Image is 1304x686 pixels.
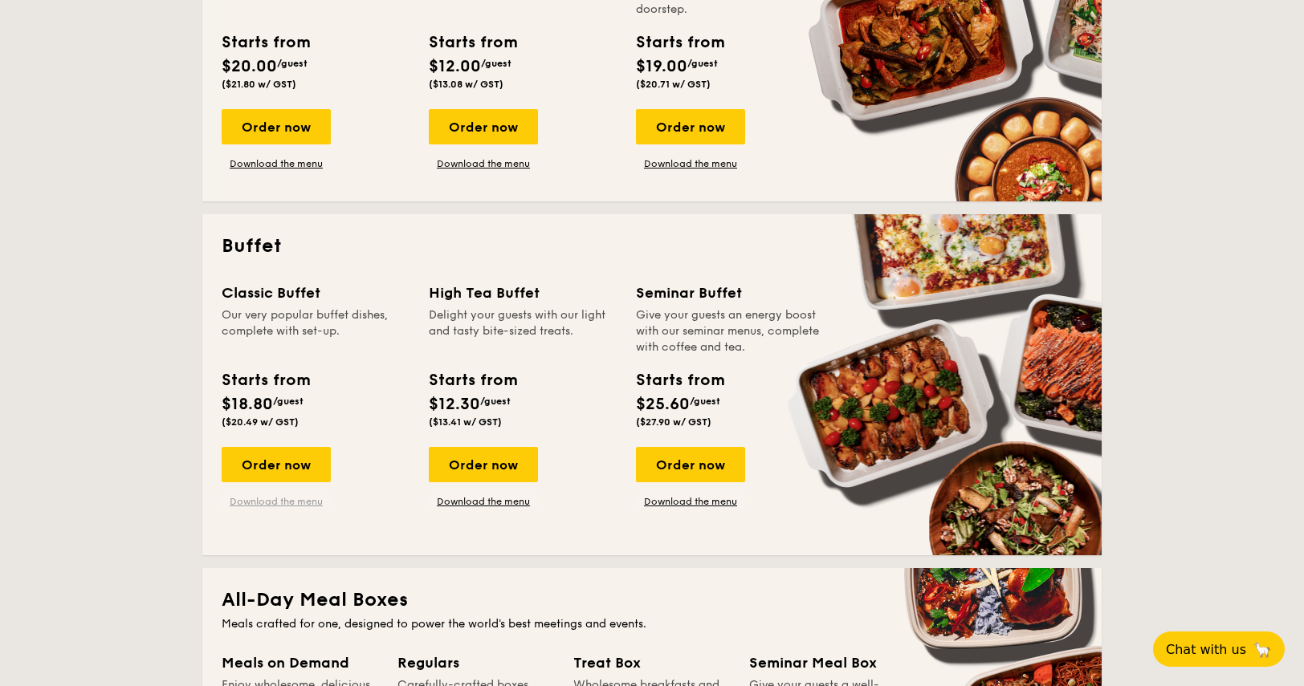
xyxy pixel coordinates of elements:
[636,30,723,55] div: Starts from
[636,395,690,414] span: $25.60
[636,157,745,170] a: Download the menu
[397,651,554,674] div: Regulars
[222,616,1082,632] div: Meals crafted for one, designed to power the world's best meetings and events.
[690,396,720,407] span: /guest
[429,447,538,482] div: Order now
[222,157,331,170] a: Download the menu
[636,109,745,144] div: Order now
[222,395,273,414] span: $18.80
[636,495,745,508] a: Download the menu
[687,58,718,69] span: /guest
[222,30,309,55] div: Starts from
[573,651,730,674] div: Treat Box
[222,651,378,674] div: Meals on Demand
[636,416,711,428] span: ($27.90 w/ GST)
[429,495,538,508] a: Download the menu
[222,307,410,355] div: Our very popular buffet dishes, complete with set-up.
[429,307,617,355] div: Delight your guests with our light and tasty bite-sized treats.
[429,157,538,170] a: Download the menu
[749,651,906,674] div: Seminar Meal Box
[277,58,308,69] span: /guest
[429,109,538,144] div: Order now
[222,368,309,392] div: Starts from
[222,79,296,90] span: ($21.80 w/ GST)
[1166,642,1246,657] span: Chat with us
[636,307,824,355] div: Give your guests an energy boost with our seminar menus, complete with coffee and tea.
[636,368,723,392] div: Starts from
[429,395,480,414] span: $12.30
[1253,640,1272,659] span: 🦙
[429,30,516,55] div: Starts from
[222,109,331,144] div: Order now
[222,495,331,508] a: Download the menu
[429,282,617,304] div: High Tea Buffet
[429,416,502,428] span: ($13.41 w/ GST)
[273,396,304,407] span: /guest
[222,57,277,76] span: $20.00
[636,79,711,90] span: ($20.71 w/ GST)
[481,58,511,69] span: /guest
[222,282,410,304] div: Classic Buffet
[222,233,1082,259] h2: Buffet
[429,57,481,76] span: $12.00
[222,416,299,428] span: ($20.49 w/ GST)
[222,447,331,482] div: Order now
[636,57,687,76] span: $19.00
[429,368,516,392] div: Starts from
[636,447,745,482] div: Order now
[429,79,503,90] span: ($13.08 w/ GST)
[480,396,511,407] span: /guest
[222,587,1082,613] h2: All-Day Meal Boxes
[1153,631,1285,667] button: Chat with us🦙
[636,282,824,304] div: Seminar Buffet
